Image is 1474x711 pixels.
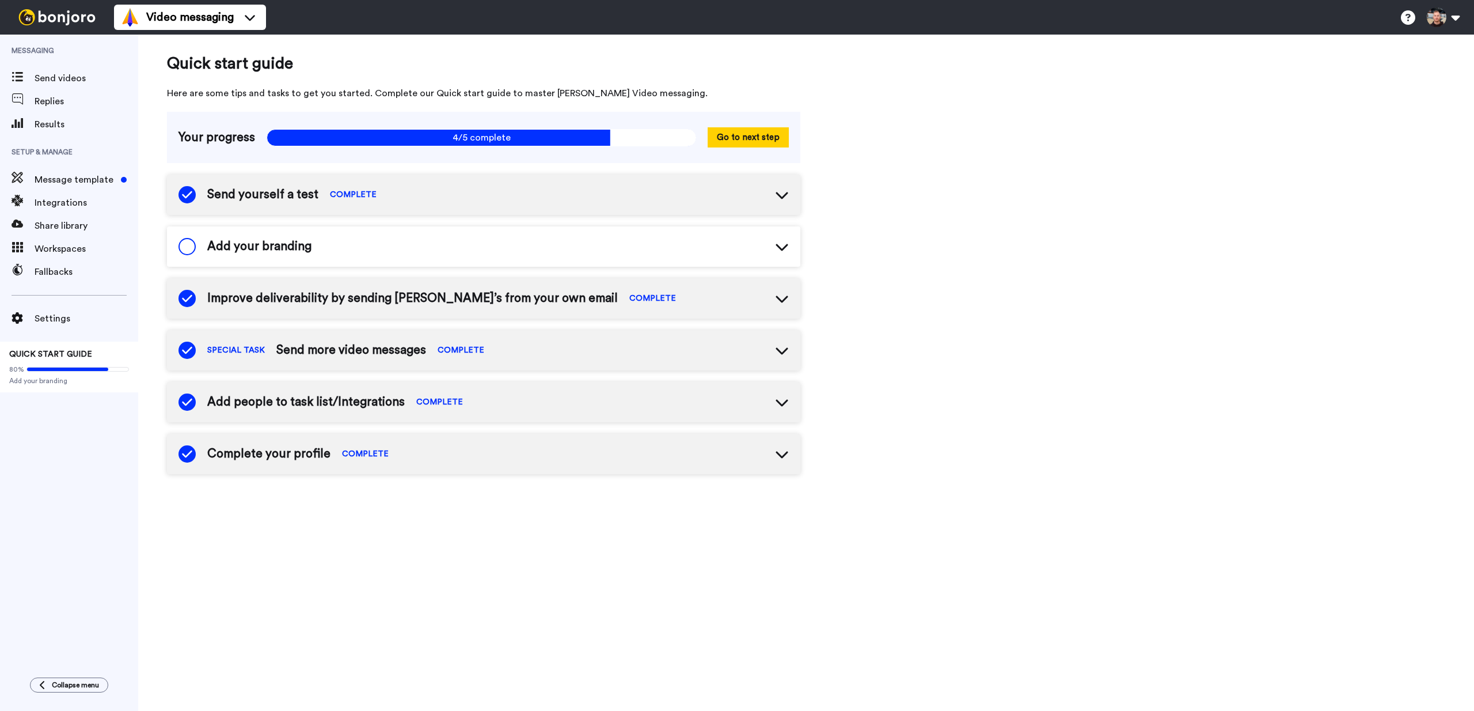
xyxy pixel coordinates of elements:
[35,219,138,233] span: Share library
[207,186,318,203] span: Send yourself a test
[167,52,800,75] span: Quick start guide
[438,345,484,356] span: COMPLETE
[35,94,138,108] span: Replies
[35,242,138,256] span: Workspaces
[416,396,463,408] span: COMPLETE
[9,376,129,385] span: Add your branding
[207,445,330,463] span: Complete your profile
[267,129,696,146] span: 4/5 complete
[146,9,234,25] span: Video messaging
[629,293,676,304] span: COMPLETE
[35,265,138,279] span: Fallbacks
[121,8,139,27] img: vm-color.svg
[207,394,405,411] span: Add people to task list/Integrations
[14,9,100,25] img: bj-logo-header-white.svg
[342,448,389,460] span: COMPLETE
[35,312,138,326] span: Settings
[276,342,426,359] span: Send more video messages
[35,196,138,210] span: Integrations
[9,350,92,358] span: QUICK START GUIDE
[9,365,24,374] span: 80%
[52,680,99,690] span: Collapse menu
[330,189,377,201] span: COMPLETE
[35,118,138,131] span: Results
[178,129,255,146] span: Your progress
[708,127,789,148] button: Go to next step
[207,290,618,307] span: Improve deliverability by sending [PERSON_NAME]’s from your own email
[35,71,138,85] span: Send videos
[35,173,116,187] span: Message template
[30,678,108,693] button: Collapse menu
[167,86,800,100] span: Here are some tips and tasks to get you started. Complete our Quick start guide to master [PERSON...
[207,345,265,356] span: SPECIAL TASK
[207,238,311,255] span: Add your branding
